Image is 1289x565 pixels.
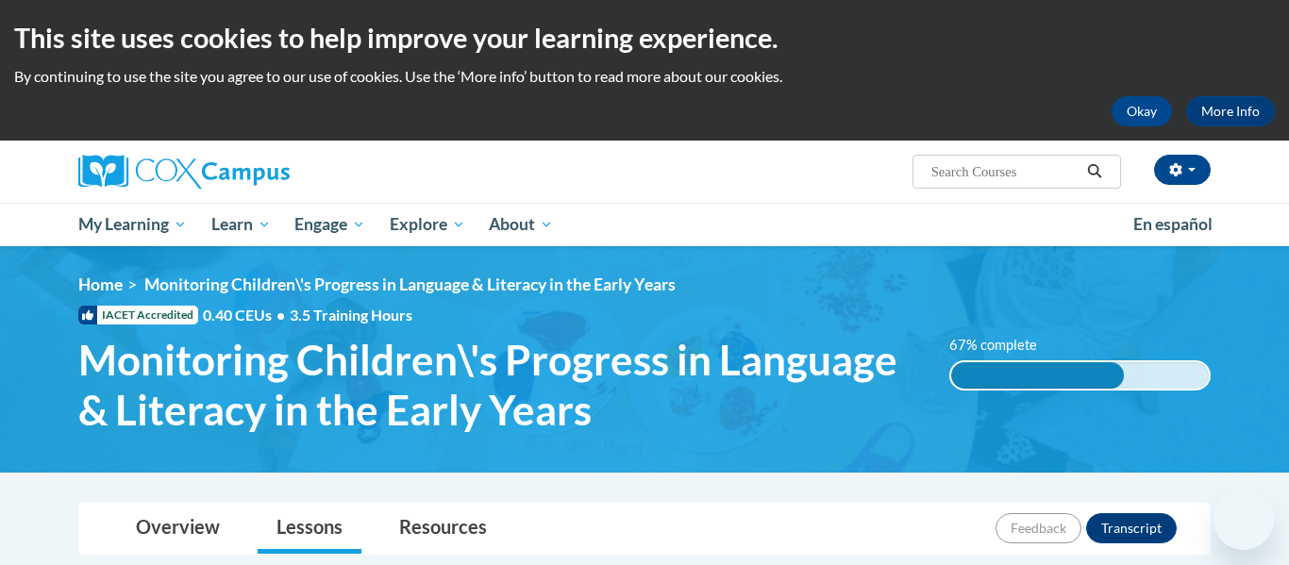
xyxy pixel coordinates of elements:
button: Okay [1112,96,1172,126]
div: 67% complete [951,362,1124,389]
span: Engage [294,213,365,236]
input: Search Courses [929,160,1080,183]
span: IACET Accredited [78,306,198,324]
a: Engage [282,203,377,246]
a: Explore [377,203,477,246]
span: Monitoring Children\'s Progress in Language & Literacy in the Early Years [144,274,676,294]
a: Overview [117,504,239,554]
label: 67% complete [949,335,1058,356]
span: About [489,213,553,236]
iframe: Button to launch messaging window [1214,490,1274,550]
span: Explore [390,213,465,236]
a: Resources [380,504,506,554]
span: My Learning [78,213,187,236]
img: Cox Campus [78,155,290,189]
a: Learn [199,203,283,246]
button: Transcript [1086,513,1177,543]
a: Home [78,274,123,294]
div: Main menu [50,203,1239,246]
h2: This site uses cookies to help improve your learning experience. [14,19,1275,57]
span: 0.40 CEUs [203,305,290,325]
button: Search [1080,160,1109,183]
a: About [477,203,566,246]
a: Cox Campus [78,155,437,189]
span: • [276,306,285,324]
a: Lessons [258,504,361,554]
span: En español [1133,214,1213,234]
span: Learn [211,213,271,236]
span: Monitoring Children\'s Progress in Language & Literacy in the Early Years [78,335,921,435]
a: My Learning [66,203,199,246]
a: En español [1121,205,1225,244]
p: By continuing to use the site you agree to our use of cookies. Use the ‘More info’ button to read... [14,66,1275,87]
button: Feedback [996,513,1081,543]
a: More Info [1186,96,1275,126]
span: 3.5 Training Hours [290,306,412,324]
button: Account Settings [1154,155,1211,185]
